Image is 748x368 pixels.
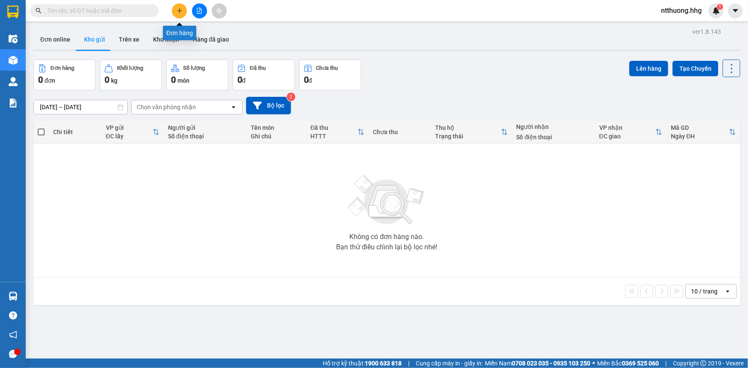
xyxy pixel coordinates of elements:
button: Số lượng0món [166,60,228,90]
button: file-add [192,3,207,18]
button: Đã thu0đ [233,60,295,90]
button: Tạo Chuyến [673,61,718,76]
div: Mã GD [671,124,729,131]
th: Toggle SortBy [667,121,740,144]
div: Chi tiết [53,129,97,135]
span: | [665,359,667,368]
th: Toggle SortBy [102,121,164,144]
strong: 0369 525 060 [622,360,659,367]
div: Chưa thu [373,129,427,135]
span: plus [177,8,183,14]
button: Đơn hàng0đơn [33,60,96,90]
button: Khối lượng0kg [100,60,162,90]
span: 0 [171,75,176,85]
img: svg+xml;base64,PHN2ZyBjbGFzcz0ibGlzdC1wbHVnX19zdmciIHhtbG5zPSJodHRwOi8vd3d3LnczLm9yZy8yMDAwL3N2Zy... [344,170,430,230]
button: aim [212,3,227,18]
span: 0 [38,75,43,85]
sup: 1 [717,4,723,10]
img: warehouse-icon [9,34,18,43]
svg: open [230,104,237,111]
button: Kho gửi [77,29,112,50]
span: ⚪️ [592,362,595,365]
span: ntthuong.hhg [654,5,709,16]
span: Cung cấp máy in - giấy in: [416,359,483,368]
div: ver 1.8.143 [692,27,721,36]
button: Hàng đã giao [186,29,236,50]
span: đ [242,77,246,84]
th: Toggle SortBy [595,121,667,144]
div: Chọn văn phòng nhận [137,103,196,111]
div: Chưa thu [316,65,338,71]
span: món [177,77,189,84]
button: caret-down [728,3,743,18]
div: Thu hộ [435,124,501,131]
div: Ghi chú [251,133,302,140]
span: 1 [718,4,721,10]
div: Khối lượng [117,65,143,71]
th: Toggle SortBy [306,121,369,144]
span: 0 [237,75,242,85]
span: caret-down [732,7,739,15]
span: đ [309,77,312,84]
span: Hỗ trợ kỹ thuật: [323,359,402,368]
span: Miền Bắc [597,359,659,368]
strong: 1900 633 818 [365,360,402,367]
svg: open [724,288,731,295]
span: kg [111,77,117,84]
input: Select a date range. [34,100,127,114]
div: Đơn hàng [163,26,196,40]
button: Trên xe [112,29,146,50]
th: Toggle SortBy [431,121,512,144]
div: VP nhận [599,124,655,131]
div: Người nhận [517,123,591,130]
span: | [408,359,409,368]
button: Bộ lọc [246,97,291,114]
input: Tìm tên, số ĐT hoặc mã đơn [47,6,148,15]
sup: 2 [287,93,295,101]
div: Người gửi [168,124,242,131]
span: file-add [196,8,202,14]
img: solution-icon [9,99,18,108]
div: Đã thu [311,124,357,131]
button: Kho nhận [146,29,186,50]
div: Bạn thử điều chỉnh lại bộ lọc nhé! [336,244,437,251]
div: Trạng thái [435,133,501,140]
div: ĐC lấy [106,133,153,140]
button: Lên hàng [629,61,668,76]
span: question-circle [9,311,17,320]
span: đơn [45,77,55,84]
div: Số lượng [183,65,205,71]
span: message [9,350,17,358]
div: Số điện thoại [168,133,242,140]
div: Ngày ĐH [671,133,729,140]
img: icon-new-feature [712,7,720,15]
img: warehouse-icon [9,292,18,301]
div: 10 / trang [691,287,718,296]
div: Đơn hàng [51,65,74,71]
div: Đã thu [250,65,266,71]
div: ĐC giao [599,133,655,140]
span: notification [9,331,17,339]
button: plus [172,3,187,18]
span: 0 [105,75,109,85]
div: Không có đơn hàng nào. [349,233,424,240]
button: Chưa thu0đ [299,60,361,90]
img: warehouse-icon [9,56,18,65]
span: 0 [304,75,309,85]
div: VP gửi [106,124,153,131]
div: Tên món [251,124,302,131]
div: HTTT [311,133,357,140]
span: aim [216,8,222,14]
strong: 0708 023 035 - 0935 103 250 [512,360,590,367]
span: Miền Nam [485,359,590,368]
img: logo-vxr [7,6,18,18]
div: Số điện thoại [517,134,591,141]
button: Đơn online [33,29,77,50]
span: copyright [700,360,706,366]
span: search [36,8,42,14]
img: warehouse-icon [9,77,18,86]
